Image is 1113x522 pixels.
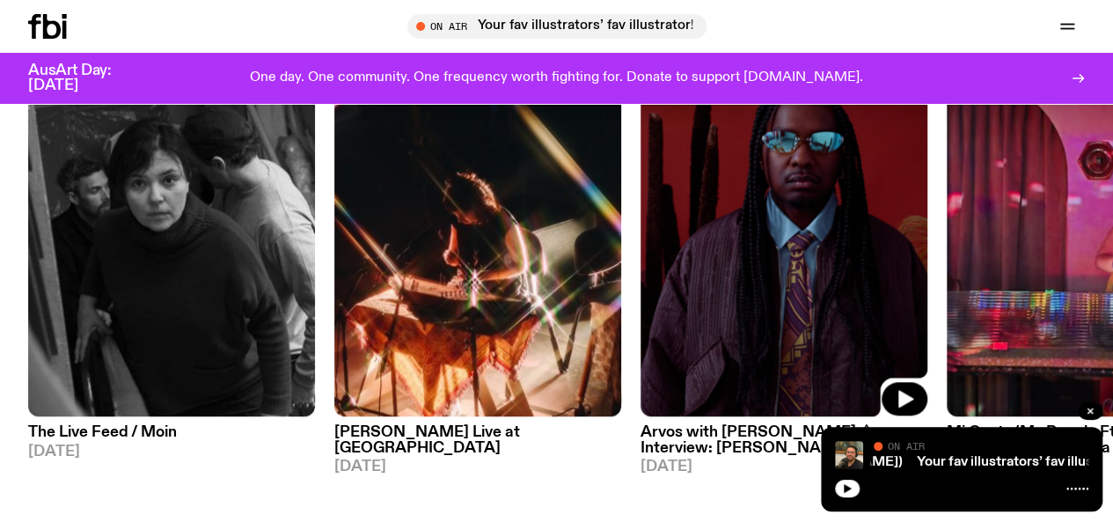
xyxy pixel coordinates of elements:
span: [DATE] [334,460,621,474]
button: On AirYour fav illustrators’ fav illustrator! ([PERSON_NAME]) [407,14,707,39]
h3: Arvos with [PERSON_NAME] ✩ Interview: [PERSON_NAME] [641,425,927,455]
img: A black and white image of moin on stairs, looking up at the camera. [28,34,315,417]
span: [DATE] [28,445,315,460]
a: Arvos with [PERSON_NAME] ✩ Interview: [PERSON_NAME][DATE] [641,416,927,474]
h3: [PERSON_NAME] Live at [GEOGRAPHIC_DATA] [334,425,621,455]
a: The Live Feed / Moin[DATE] [28,416,315,459]
span: [DATE] [641,460,927,474]
span: On Air [888,440,925,452]
a: [PERSON_NAME] Live at [GEOGRAPHIC_DATA][DATE] [334,416,621,474]
img: Man Standing in front of red back drop with sunglasses on [641,34,927,417]
h3: The Live Feed / Moin [28,425,315,440]
h3: AusArt Day: [DATE] [28,63,141,93]
p: One day. One community. One frequency worth fighting for. Donate to support [DOMAIN_NAME]. [250,70,863,86]
a: Your fav illustrators’ fav illustrator! ([PERSON_NAME]) [559,455,903,469]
